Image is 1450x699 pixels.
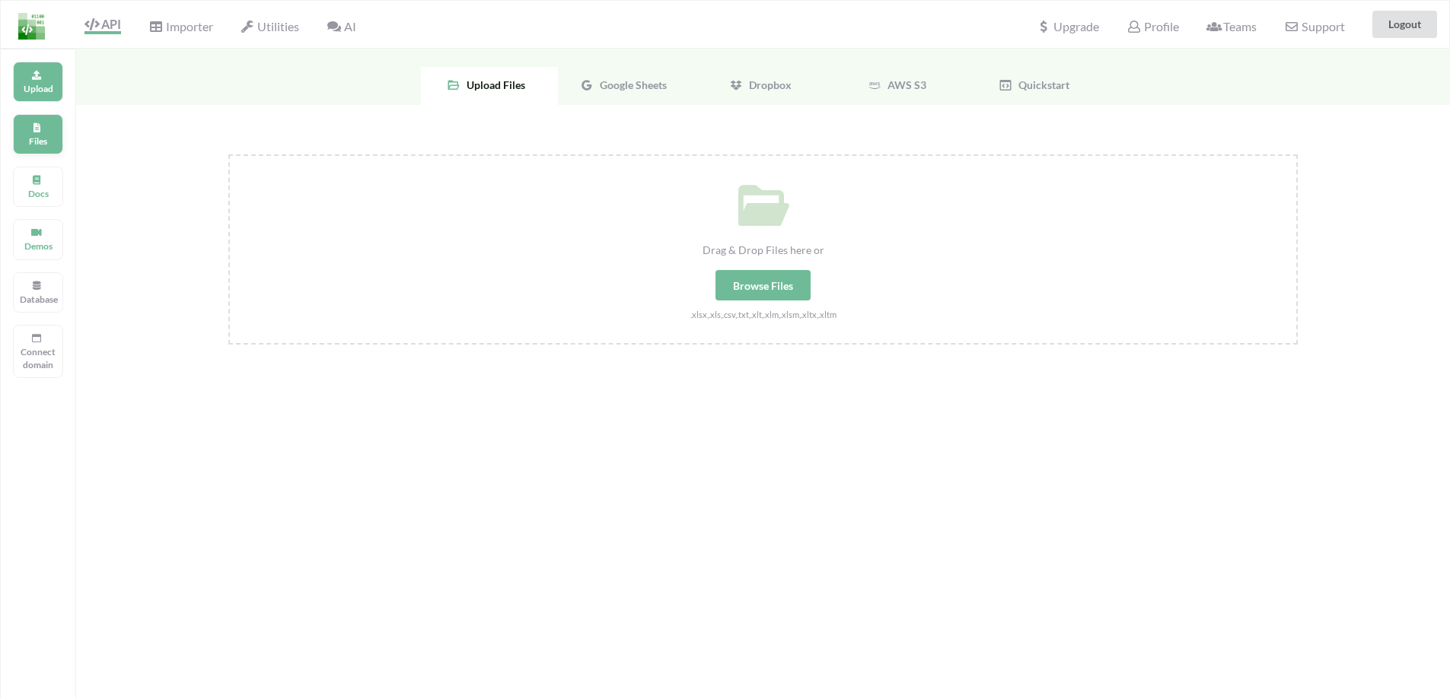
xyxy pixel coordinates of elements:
[690,310,837,319] small: .xlsx,.xls,.csv,.txt,.xlt,.xlm,.xlsm,.xltx,.xltm
[241,19,299,33] span: Utilities
[715,270,811,300] div: Browse Files
[20,293,56,306] p: Database
[460,78,525,91] span: Upload Files
[84,17,121,31] span: API
[594,78,667,91] span: Google Sheets
[1037,21,1099,33] span: Upgrade
[20,240,56,253] p: Demos
[20,345,56,371] p: Connect domain
[1206,19,1257,33] span: Teams
[327,19,355,33] span: AI
[1012,78,1069,91] span: Quickstart
[20,187,56,200] p: Docs
[18,13,45,40] img: LogoIcon.png
[1284,21,1344,33] span: Support
[20,135,56,148] p: Files
[1372,11,1437,38] button: Logout
[148,19,212,33] span: Importer
[230,242,1296,258] div: Drag & Drop Files here or
[743,78,792,91] span: Dropbox
[1127,19,1178,33] span: Profile
[20,82,56,95] p: Upload
[881,78,926,91] span: AWS S3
